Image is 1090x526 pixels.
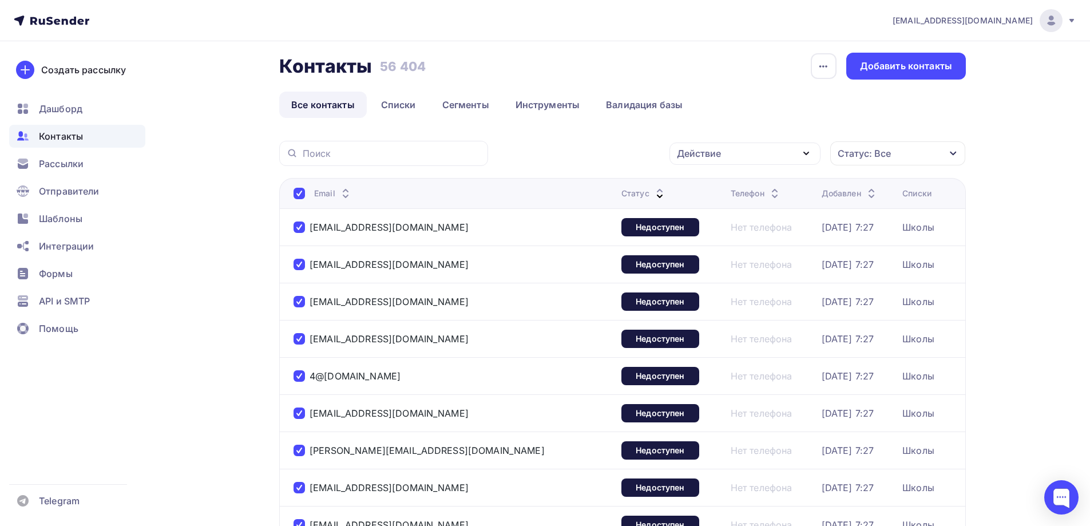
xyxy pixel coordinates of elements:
[902,188,932,199] div: Списки
[621,404,699,422] a: Недоступен
[822,370,874,382] a: [DATE] 7:27
[594,92,695,118] a: Валидация базы
[314,188,352,199] div: Email
[39,322,78,335] span: Помощь
[902,259,934,270] a: Школы
[39,294,90,308] span: API и SMTP
[39,239,94,253] span: Интеграции
[504,92,592,118] a: Инструменты
[279,92,367,118] a: Все контакты
[902,222,934,233] a: Школы
[902,482,934,493] a: Школы
[621,478,699,497] a: Недоступен
[310,370,401,382] a: 4@[DOMAIN_NAME]
[677,147,721,160] div: Действие
[822,408,874,419] a: [DATE] 7:27
[303,147,481,160] input: Поиск
[39,129,83,143] span: Контакты
[830,141,966,166] button: Статус: Все
[822,445,874,456] a: [DATE] 7:27
[621,218,699,236] div: Недоступен
[621,367,699,385] a: Недоступен
[621,292,699,311] a: Недоступен
[310,333,469,345] a: [EMAIL_ADDRESS][DOMAIN_NAME]
[822,482,874,493] a: [DATE] 7:27
[9,180,145,203] a: Отправители
[310,222,469,233] div: [EMAIL_ADDRESS][DOMAIN_NAME]
[731,445,792,456] a: Нет телефона
[822,259,874,270] a: [DATE] 7:27
[39,157,84,171] span: Рассылки
[731,408,792,419] a: Нет телефона
[39,184,100,198] span: Отправители
[893,9,1076,32] a: [EMAIL_ADDRESS][DOMAIN_NAME]
[621,188,667,199] div: Статус
[902,408,934,419] a: Школы
[310,482,469,493] a: [EMAIL_ADDRESS][DOMAIN_NAME]
[369,92,428,118] a: Списки
[822,333,874,345] a: [DATE] 7:27
[731,259,792,270] a: Нет телефона
[731,296,792,307] a: Нет телефона
[9,262,145,285] a: Формы
[310,296,469,307] a: [EMAIL_ADDRESS][DOMAIN_NAME]
[902,296,934,307] a: Школы
[621,255,699,274] a: Недоступен
[9,97,145,120] a: Дашборд
[39,267,73,280] span: Формы
[430,92,501,118] a: Сегменты
[9,152,145,175] a: Рассылки
[860,60,952,73] div: Добавить контакты
[39,212,82,226] span: Шаблоны
[621,330,699,348] a: Недоступен
[731,333,792,345] a: Нет телефона
[822,296,874,307] a: [DATE] 7:27
[9,125,145,148] a: Контакты
[822,222,874,233] a: [DATE] 7:27
[902,333,934,345] div: Школы
[310,259,469,270] a: [EMAIL_ADDRESS][DOMAIN_NAME]
[310,445,545,456] a: [PERSON_NAME][EMAIL_ADDRESS][DOMAIN_NAME]
[731,222,792,233] a: Нет телефона
[621,441,699,460] a: Недоступен
[902,370,934,382] a: Школы
[902,445,934,456] a: Школы
[39,102,82,116] span: Дашборд
[39,494,80,508] span: Telegram
[731,482,792,493] a: Нет телефона
[893,15,1033,26] span: [EMAIL_ADDRESS][DOMAIN_NAME]
[731,188,782,199] div: Телефон
[822,188,878,199] div: Добавлен
[731,370,792,382] a: Нет телефона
